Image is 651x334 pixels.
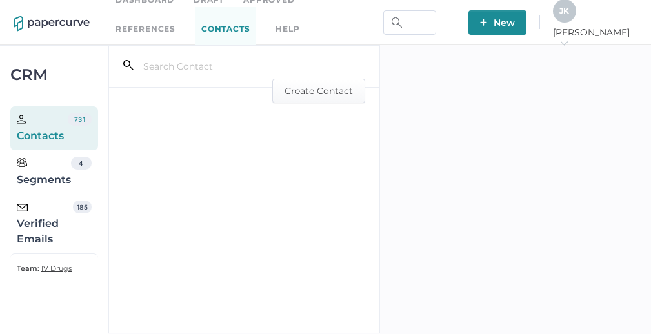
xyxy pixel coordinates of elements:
a: References [115,22,175,36]
i: search_left [123,60,134,70]
div: Segments [17,157,71,188]
img: email-icon-black.c777dcea.svg [17,204,28,211]
div: Verified Emails [17,201,73,247]
div: CRM [10,69,98,81]
span: [PERSON_NAME] [553,26,637,50]
span: New [480,10,515,35]
input: Search Contact [134,54,303,79]
div: 731 [68,113,92,126]
a: Team: IV Drugs [17,260,72,276]
span: IV Drugs [41,264,72,273]
i: arrow_right [559,39,568,48]
div: 185 [73,201,92,213]
a: Create Contact [272,84,365,96]
img: plus-white.e19ec114.svg [480,19,487,26]
img: search.bf03fe8b.svg [392,17,402,28]
input: Search Workspace [383,10,436,35]
img: papercurve-logo-colour.7244d18c.svg [14,16,90,32]
div: 4 [71,157,92,170]
a: Contacts [195,7,256,52]
button: New [468,10,526,35]
span: Create Contact [285,79,353,103]
img: segments.b9481e3d.svg [17,157,27,168]
button: Create Contact [272,79,365,103]
span: J K [559,6,569,15]
div: Contacts [17,113,68,144]
div: help [275,22,299,36]
img: person.20a629c4.svg [17,115,26,124]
